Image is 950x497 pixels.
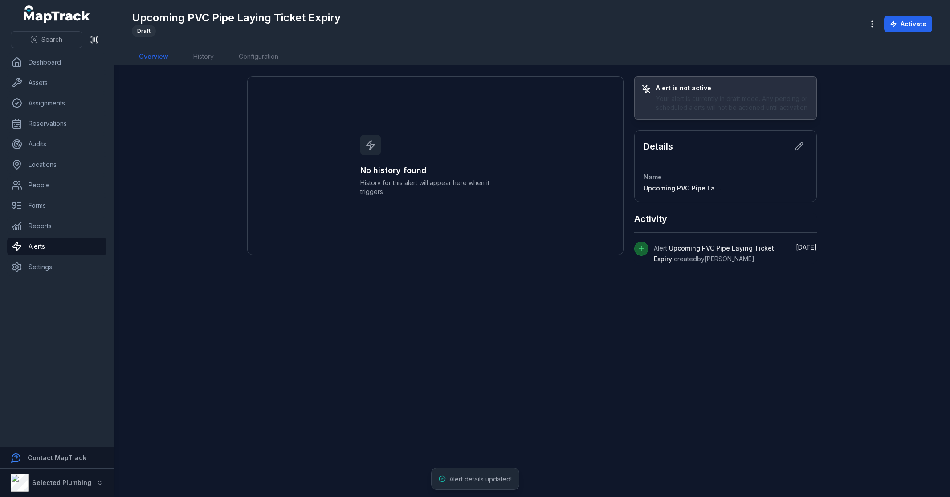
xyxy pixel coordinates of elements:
a: Locations [7,156,106,174]
span: Name [644,173,662,181]
a: Forms [7,197,106,214]
span: History for this alert will appear here when it triggers [360,178,510,196]
a: Settings [7,258,106,276]
div: Draft [132,25,156,37]
span: Upcoming PVC Pipe Laying Ticket Expiry [644,184,771,192]
a: Audits [7,135,106,153]
a: People [7,176,106,194]
div: Your alert is currently in draft mode. Any pending or scheduled alerts will not be actioned until... [656,94,810,112]
h2: Activity [634,213,667,225]
a: MapTrack [24,5,90,23]
h3: No history found [360,164,510,177]
button: Activate [884,16,932,32]
h3: Alert is not active [656,84,810,93]
span: Alert created by [PERSON_NAME] [654,244,774,263]
a: Reports [7,217,106,235]
h1: Upcoming PVC Pipe Laying Ticket Expiry [132,11,341,25]
a: Assets [7,74,106,92]
span: Search [41,35,62,44]
button: Search [11,31,82,48]
a: Assignments [7,94,106,112]
a: Alerts [7,238,106,255]
time: 8/18/2025, 2:47:29 PM [796,243,817,251]
a: Overview [132,48,175,65]
span: [DATE] [796,243,817,251]
span: Upcoming PVC Pipe Laying Ticket Expiry [654,244,774,263]
strong: Contact MapTrack [28,454,86,461]
a: Dashboard [7,53,106,71]
h2: Details [644,140,673,153]
strong: Selected Plumbing [32,479,91,486]
a: History [186,48,221,65]
a: Configuration [232,48,285,65]
a: Reservations [7,115,106,133]
span: Alert details updated! [449,475,512,483]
